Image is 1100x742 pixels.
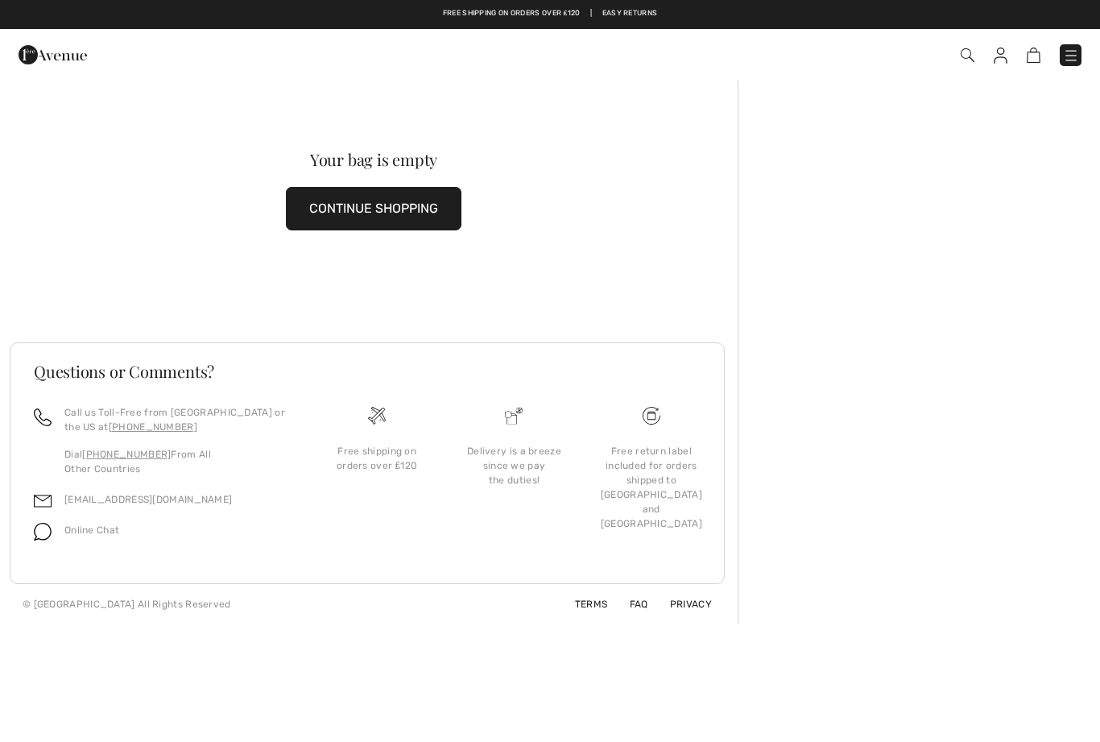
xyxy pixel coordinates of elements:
[64,494,232,505] a: [EMAIL_ADDRESS][DOMAIN_NAME]
[34,523,52,541] img: chat
[505,407,523,425] img: Delivery is a breeze since we pay the duties!
[602,8,658,19] a: Easy Returns
[64,405,289,434] p: Call us Toll-Free from [GEOGRAPHIC_DATA] or the US at
[34,408,52,426] img: call
[1063,48,1079,64] img: Menu
[19,39,87,71] img: 1ère Avenue
[994,48,1007,64] img: My Info
[82,449,171,460] a: [PHONE_NUMBER]
[34,492,52,510] img: email
[286,187,461,230] button: CONTINUE SHOPPING
[590,8,592,19] span: |
[610,599,648,610] a: FAQ
[321,444,432,473] div: Free shipping on orders over ₤120
[19,46,87,61] a: 1ère Avenue
[64,524,119,536] span: Online Chat
[368,407,386,425] img: Free shipping on orders over &#8356;120
[961,48,974,62] img: Search
[458,444,569,487] div: Delivery is a breeze since we pay the duties!
[34,363,701,379] h3: Questions or Comments?
[64,447,289,476] p: Dial From All Other Countries
[651,599,712,610] a: Privacy
[556,599,608,610] a: Terms
[46,151,701,168] div: Your bag is empty
[109,421,197,433] a: [PHONE_NUMBER]
[596,444,707,531] div: Free return label included for orders shipped to [GEOGRAPHIC_DATA] and [GEOGRAPHIC_DATA]
[1027,48,1040,63] img: Shopping Bag
[443,8,581,19] a: Free shipping on orders over ₤120
[643,407,660,425] img: Free shipping on orders over &#8356;120
[23,597,231,611] div: © [GEOGRAPHIC_DATA] All Rights Reserved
